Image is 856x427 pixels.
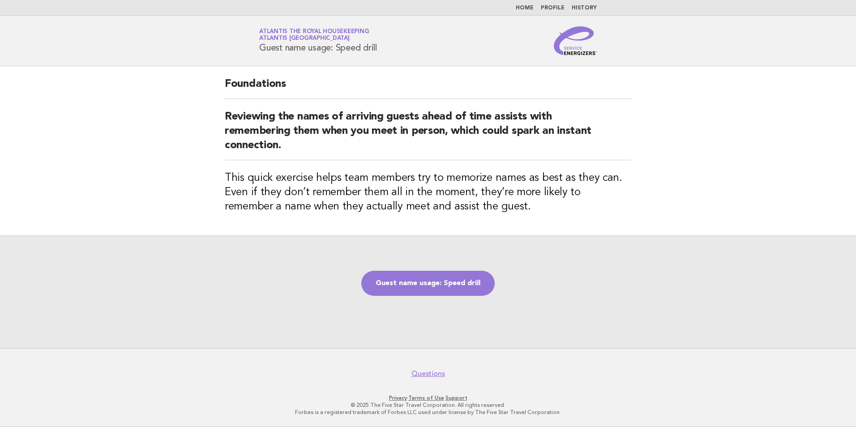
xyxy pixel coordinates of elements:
[154,401,702,409] p: © 2025 The Five Star Travel Corporation. All rights reserved.
[225,110,631,160] h2: Reviewing the names of arriving guests ahead of time assists with remembering them when you meet ...
[259,36,350,42] span: Atlantis [GEOGRAPHIC_DATA]
[516,5,534,11] a: Home
[361,271,495,296] a: Guest name usage: Speed drill
[408,395,444,401] a: Terms of Use
[154,394,702,401] p: · ·
[225,77,631,99] h2: Foundations
[225,171,631,214] h3: This quick exercise helps team members try to memorize names as best as they can. Even if they do...
[389,395,407,401] a: Privacy
[541,5,565,11] a: Profile
[572,5,597,11] a: History
[154,409,702,416] p: Forbes is a registered trademark of Forbes LLC used under license by The Five Star Travel Corpora...
[554,26,597,55] img: Service Energizers
[259,29,377,52] h1: Guest name usage: Speed drill
[411,369,445,378] a: Questions
[259,29,369,41] a: Atlantis the Royal HousekeepingAtlantis [GEOGRAPHIC_DATA]
[445,395,467,401] a: Support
